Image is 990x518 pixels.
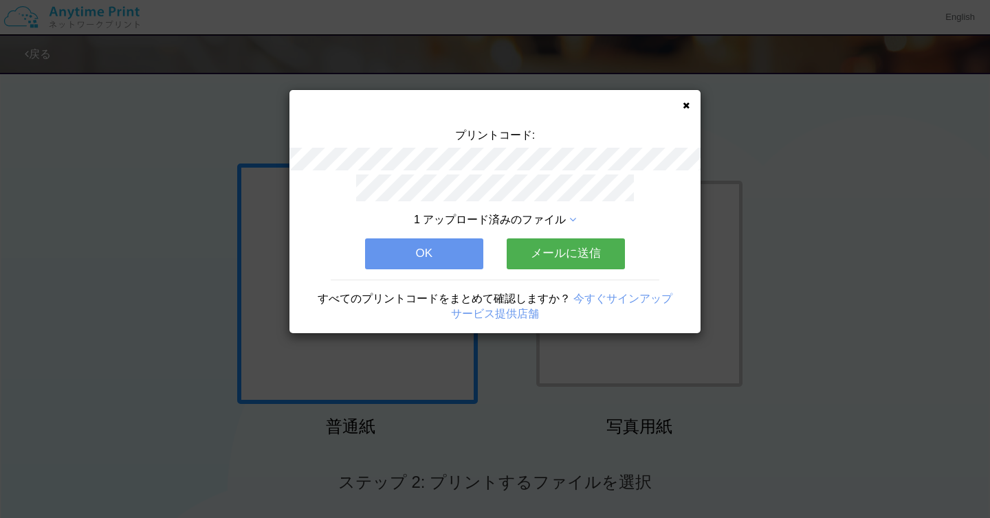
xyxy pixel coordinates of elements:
[451,308,539,319] a: サービス提供店舗
[318,293,571,304] span: すべてのプリントコードをまとめて確認しますか？
[573,293,672,304] a: 今すぐサインアップ
[507,238,625,269] button: メールに送信
[414,214,566,225] span: 1 アップロード済みのファイル
[455,129,535,141] span: プリントコード:
[365,238,483,269] button: OK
